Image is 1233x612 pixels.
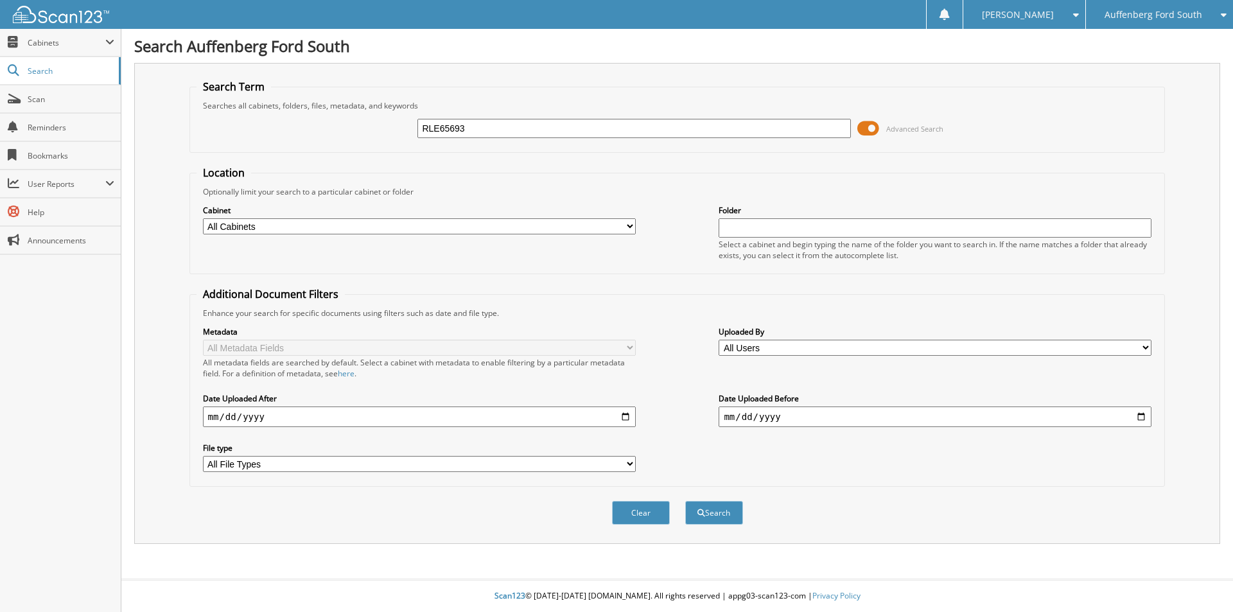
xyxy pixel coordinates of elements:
[197,80,271,94] legend: Search Term
[203,357,636,379] div: All metadata fields are searched by default. Select a cabinet with metadata to enable filtering b...
[1105,11,1202,19] span: Auffenberg Ford South
[28,66,112,76] span: Search
[13,6,109,23] img: scan123-logo-white.svg
[197,186,1159,197] div: Optionally limit your search to a particular cabinet or folder
[719,393,1151,404] label: Date Uploaded Before
[197,287,345,301] legend: Additional Document Filters
[28,150,114,161] span: Bookmarks
[982,11,1054,19] span: [PERSON_NAME]
[28,207,114,218] span: Help
[719,407,1151,427] input: end
[203,393,636,404] label: Date Uploaded After
[28,122,114,133] span: Reminders
[203,407,636,427] input: start
[28,37,105,48] span: Cabinets
[197,308,1159,319] div: Enhance your search for specific documents using filters such as date and file type.
[1169,550,1233,612] iframe: Chat Widget
[203,442,636,453] label: File type
[121,581,1233,612] div: © [DATE]-[DATE] [DOMAIN_NAME]. All rights reserved | appg03-scan123-com |
[685,501,743,525] button: Search
[886,124,943,134] span: Advanced Search
[28,94,114,105] span: Scan
[719,205,1151,216] label: Folder
[338,368,354,379] a: here
[494,590,525,601] span: Scan123
[28,235,114,246] span: Announcements
[28,179,105,189] span: User Reports
[719,326,1151,337] label: Uploaded By
[812,590,861,601] a: Privacy Policy
[197,100,1159,111] div: Searches all cabinets, folders, files, metadata, and keywords
[203,326,636,337] label: Metadata
[197,166,251,180] legend: Location
[612,501,670,525] button: Clear
[134,35,1220,57] h1: Search Auffenberg Ford South
[719,239,1151,261] div: Select a cabinet and begin typing the name of the folder you want to search in. If the name match...
[203,205,636,216] label: Cabinet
